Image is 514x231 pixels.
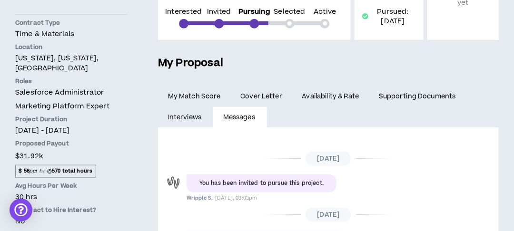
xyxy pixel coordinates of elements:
[215,194,257,202] span: [DATE], 03:03pm
[274,9,306,15] p: Selected
[15,125,128,135] p: [DATE] - [DATE]
[240,91,282,102] span: Cover Letter
[306,152,352,166] span: [DATE]
[10,199,32,221] div: Open Intercom Messenger
[207,9,231,15] p: Invited
[15,216,128,226] p: No
[15,139,128,148] p: Proposed Payout
[314,9,336,15] p: Active
[15,87,104,97] span: Salesforce Administrator
[187,194,213,202] span: Wripple S.
[52,167,92,174] strong: 570 total hours
[292,86,369,107] a: Availability & Rate
[370,7,416,26] p: Pursued: [DATE]
[15,206,128,214] p: Contract to Hire Interest?
[199,179,324,188] div: You has been invited to pursue this project.
[15,165,96,177] span: per hr @
[158,86,231,107] a: My Match Score
[213,107,267,128] a: Messages
[165,174,182,191] div: Wripple S.
[238,9,270,15] p: Pursuing
[19,167,30,174] strong: $ 56
[15,192,128,202] p: 30 hrs
[15,43,128,51] p: Location
[15,19,128,27] p: Contract Type
[306,208,352,222] span: [DATE]
[369,86,465,107] a: Supporting Documents
[15,77,128,86] p: Roles
[15,182,128,190] p: Avg Hours Per Week
[15,150,43,163] span: $31.92k
[165,9,202,15] p: Interested
[15,29,128,39] p: Time & Materials
[158,107,213,128] a: Interviews
[15,53,128,73] p: [US_STATE], [US_STATE], [GEOGRAPHIC_DATA]
[15,115,128,124] p: Project Duration
[15,101,110,111] span: Marketing Platform Expert
[158,55,499,71] h5: My Proposal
